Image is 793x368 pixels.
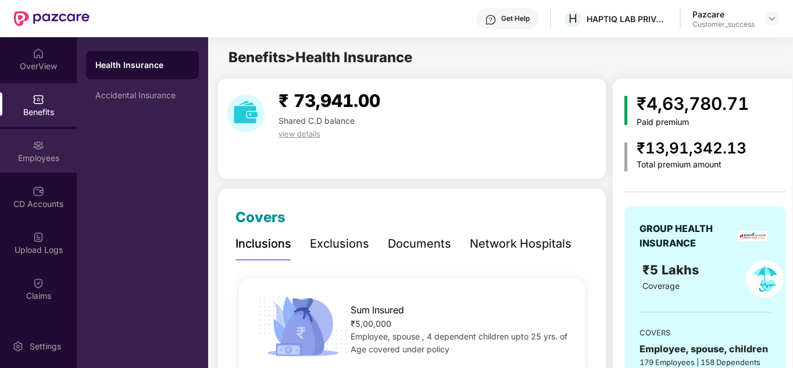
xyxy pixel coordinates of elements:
img: policyIcon [746,260,784,298]
img: svg+xml;base64,PHN2ZyBpZD0iQmVuZWZpdHMiIHhtbG5zPSJodHRwOi8vd3d3LnczLm9yZy8yMDAwL3N2ZyIgd2lkdGg9Ij... [33,94,44,105]
span: ₹5 Lakhs [642,262,702,277]
div: ₹5,00,000 [351,317,569,330]
img: svg+xml;base64,PHN2ZyBpZD0iVXBsb2FkX0xvZ3MiIGRhdGEtbmFtZT0iVXBsb2FkIExvZ3MiIHhtbG5zPSJodHRwOi8vd3... [33,231,44,243]
div: Settings [26,341,65,352]
img: download [227,95,265,133]
div: COVERS [640,327,771,338]
span: view details [278,129,320,138]
img: svg+xml;base64,PHN2ZyBpZD0iU2V0dGluZy0yMHgyMCIgeG1sbnM9Imh0dHA6Ly93d3cudzMub3JnLzIwMDAvc3ZnIiB3aW... [12,341,24,352]
span: Employee, spouse , 4 dependent children upto 25 yrs. of Age covered under policy [351,331,567,354]
span: Sum Insured [351,303,404,317]
div: Exclusions [310,235,369,253]
div: Paid premium [637,117,749,127]
div: Pazcare [692,9,755,20]
img: svg+xml;base64,PHN2ZyBpZD0iRW5kb3JzZW1lbnRzIiB4bWxucz0iaHR0cDovL3d3dy53My5vcmcvMjAwMC9zdmciIHdpZH... [33,323,44,335]
img: icon [255,293,351,360]
div: GROUP HEALTH INSURANCE [640,221,734,251]
img: icon [624,96,627,125]
div: ₹13,91,342.13 [637,137,746,160]
div: Employee, spouse, children [640,342,771,356]
img: New Pazcare Logo [14,11,90,26]
span: Coverage [642,281,680,291]
div: Total premium amount [637,160,746,170]
span: Benefits > Health Insurance [228,49,412,66]
img: svg+xml;base64,PHN2ZyBpZD0iSG9tZSIgeG1sbnM9Imh0dHA6Ly93d3cudzMub3JnLzIwMDAvc3ZnIiB3aWR0aD0iMjAiIG... [33,48,44,59]
img: icon [624,142,627,172]
div: Get Help [501,14,530,23]
img: svg+xml;base64,PHN2ZyBpZD0iQ0RfQWNjb3VudHMiIGRhdGEtbmFtZT0iQ0QgQWNjb3VudHMiIHhtbG5zPSJodHRwOi8vd3... [33,185,44,197]
div: ₹4,63,780.71 [637,90,749,117]
img: svg+xml;base64,PHN2ZyBpZD0iSGVscC0zMngzMiIgeG1sbnM9Imh0dHA6Ly93d3cudzMub3JnLzIwMDAvc3ZnIiB3aWR0aD... [485,14,496,26]
div: Accidental Insurance [95,91,190,100]
div: HAPTIQ LAB PRIVATE LIMITED [587,13,668,24]
div: 179 Employees | 158 Dependents [640,356,771,368]
div: Documents [388,235,451,253]
img: svg+xml;base64,PHN2ZyBpZD0iQ2xhaW0iIHhtbG5zPSJodHRwOi8vd3d3LnczLm9yZy8yMDAwL3N2ZyIgd2lkdGg9IjIwIi... [33,277,44,289]
img: insurerLogo [738,231,767,241]
span: ₹ 73,941.00 [278,90,380,111]
span: Covers [235,209,285,226]
div: Health Insurance [95,59,190,71]
span: H [569,12,577,26]
div: Network Hospitals [470,235,571,253]
img: svg+xml;base64,PHN2ZyBpZD0iRHJvcGRvd24tMzJ4MzIiIHhtbG5zPSJodHRwOi8vd3d3LnczLm9yZy8yMDAwL3N2ZyIgd2... [767,14,777,23]
img: svg+xml;base64,PHN2ZyBpZD0iRW1wbG95ZWVzIiB4bWxucz0iaHR0cDovL3d3dy53My5vcmcvMjAwMC9zdmciIHdpZHRoPS... [33,140,44,151]
span: Shared C.D balance [278,116,355,126]
div: Customer_success [692,20,755,29]
div: Inclusions [235,235,291,253]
